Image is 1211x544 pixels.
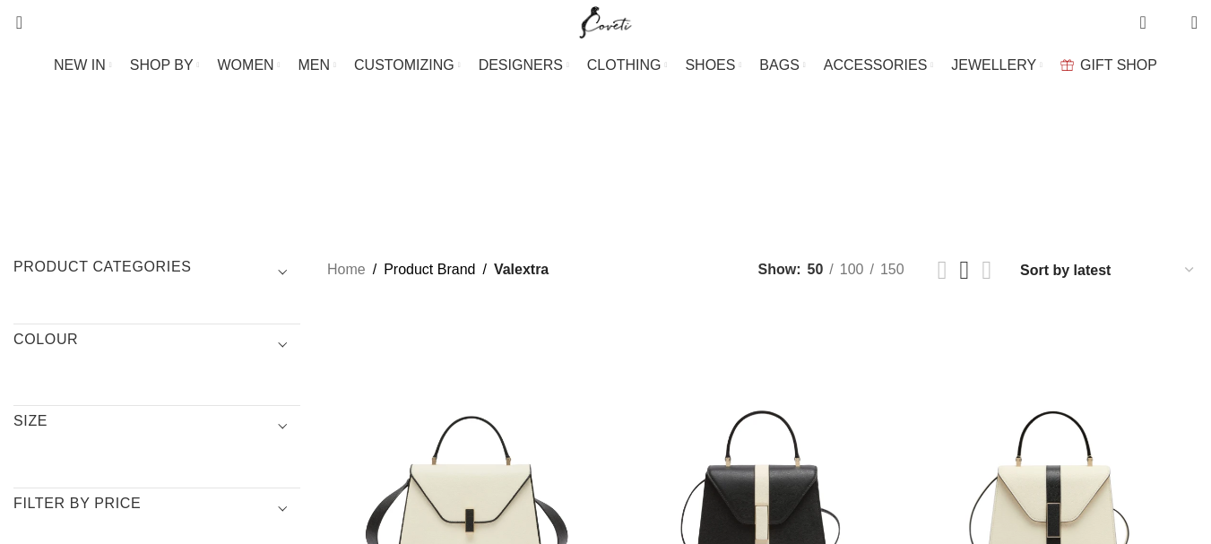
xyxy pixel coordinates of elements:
[218,47,281,83] a: WOMEN
[824,56,928,73] span: ACCESSORIES
[4,47,1207,83] div: Main navigation
[1060,59,1074,71] img: GiftBag
[587,47,668,83] a: CLOTHING
[13,330,300,360] h3: COLOUR
[1130,4,1155,40] a: 0
[298,47,336,83] a: MEN
[130,47,200,83] a: SHOP BY
[54,56,106,73] span: NEW IN
[824,47,934,83] a: ACCESSORIES
[685,56,735,73] span: SHOES
[479,47,569,83] a: DESIGNERS
[759,47,805,83] a: BAGS
[13,257,300,288] h3: Product categories
[54,47,112,83] a: NEW IN
[1080,56,1157,73] span: GIFT SHOP
[13,494,300,524] h3: Filter by price
[951,56,1036,73] span: JEWELLERY
[1163,18,1177,31] span: 0
[951,47,1042,83] a: JEWELLERY
[479,56,563,73] span: DESIGNERS
[575,13,636,29] a: Site logo
[685,47,741,83] a: SHOES
[1160,4,1178,40] div: My Wishlist
[4,4,22,40] a: Search
[354,56,454,73] span: CUSTOMIZING
[130,56,194,73] span: SHOP BY
[298,56,331,73] span: MEN
[354,47,461,83] a: CUSTOMIZING
[1060,47,1157,83] a: GIFT SHOP
[759,56,799,73] span: BAGS
[1141,9,1155,22] span: 0
[218,56,274,73] span: WOMEN
[13,411,300,442] h3: SIZE
[587,56,662,73] span: CLOTHING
